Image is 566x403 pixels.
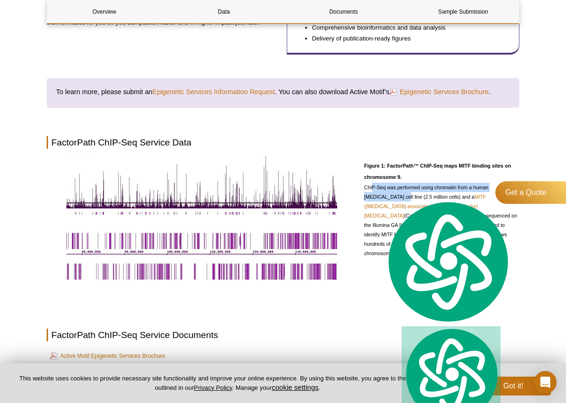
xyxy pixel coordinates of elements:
a: Data [167,0,281,23]
div: Open Intercom Messenger [534,371,557,394]
h2: FactorPath ChIP-Seq Service Data [47,136,519,149]
a: Get a Quote [495,181,566,204]
p: This website uses cookies to provide necessary site functionality and improve your online experie... [15,374,460,392]
li: Delivery of publication-ready figures [312,34,501,43]
button: Got it! [476,377,551,395]
span: ChIP-Seq was performed using chromatin from a human [MEDICAL_DATA] cell line (2.5 million cells) ... [364,185,517,256]
img: logo.svg [383,199,512,324]
li: Comprehensive bioinformatics and data analysis [312,23,501,32]
img: ChIP-Seq data generated by Active Motif Epigenetic Services maps hundreds of MITF binding sites a... [66,156,337,281]
a: Active Motif Epigenetic Services Brochure [50,350,165,362]
a: Documents [286,0,401,23]
button: cookie settings [272,383,318,391]
a: Epigenetic Services Information Request [153,88,275,96]
h4: To learn more, please submit an . You can also download Active Motif’s . [56,88,510,96]
a: Sample Submission [406,0,520,23]
h2: FactorPath ChIP-Seq Service Documents [47,329,519,341]
a: MITF ([MEDICAL_DATA]-associated Transcription Factor) [MEDICAL_DATA] [364,194,486,218]
a: Epigenetic Services Brochure [389,87,489,97]
a: Privacy Policy [194,384,232,391]
h3: Figure 1: FactorPath™ ChIP-Seq maps MITF binding sites on chromosome 9. [364,157,519,183]
a: Overview [47,0,162,23]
